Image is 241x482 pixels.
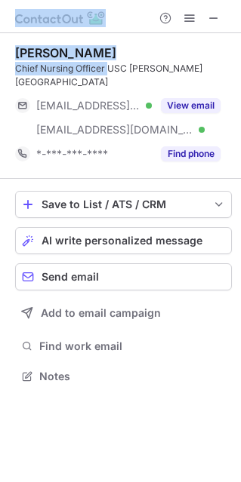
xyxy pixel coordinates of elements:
button: Send email [15,263,232,290]
button: save-profile-one-click [15,191,232,218]
span: Find work email [39,339,226,353]
span: AI write personalized message [42,235,202,247]
span: Notes [39,370,226,383]
span: Add to email campaign [41,307,161,319]
span: Send email [42,271,99,283]
button: Reveal Button [161,98,221,113]
div: Save to List / ATS / CRM [42,198,205,210]
span: [EMAIL_ADDRESS][DOMAIN_NAME] [36,123,193,137]
button: Add to email campaign [15,299,232,327]
img: ContactOut v5.3.10 [15,9,106,27]
div: [PERSON_NAME] [15,45,116,60]
div: Chief Nursing Officer USC [PERSON_NAME][GEOGRAPHIC_DATA] [15,62,232,89]
button: Find work email [15,336,232,357]
button: Reveal Button [161,146,221,161]
span: [EMAIL_ADDRESS][DOMAIN_NAME] [36,99,141,112]
button: AI write personalized message [15,227,232,254]
button: Notes [15,366,232,387]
